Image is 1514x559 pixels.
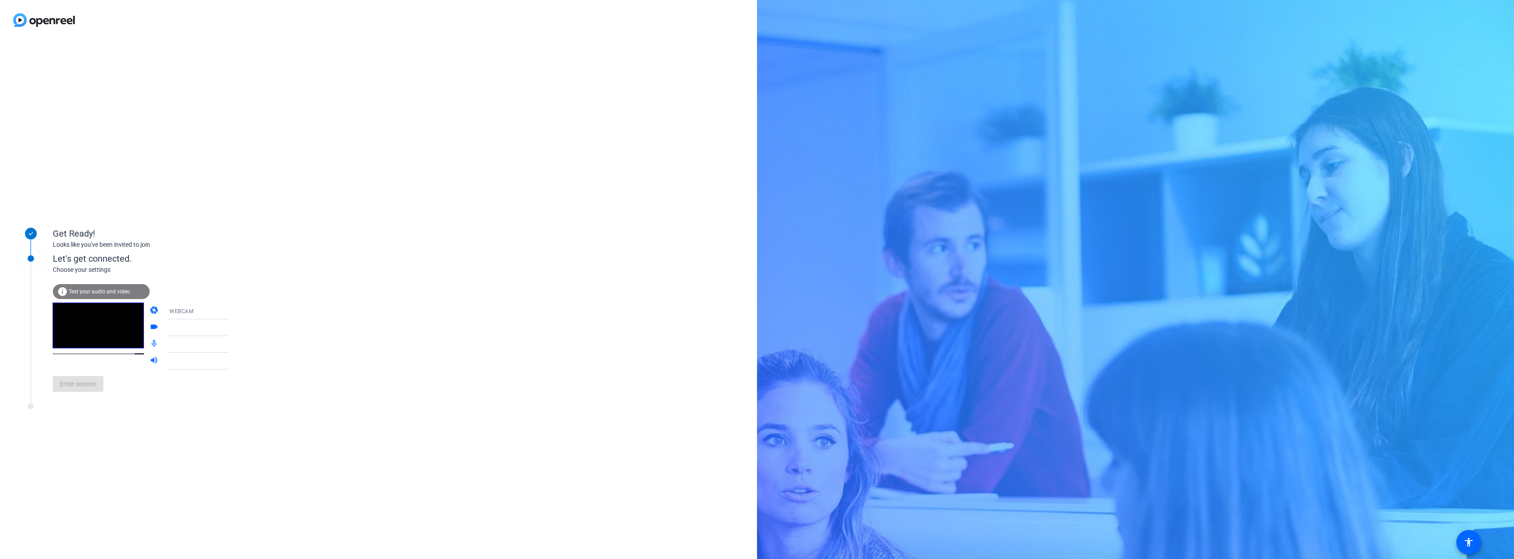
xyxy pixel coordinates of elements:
mat-icon: info [57,286,68,297]
div: Let's get connected. [53,252,247,265]
mat-icon: videocam [150,322,160,333]
span: Test your audio and video [69,289,130,295]
mat-icon: volume_up [150,356,160,366]
mat-icon: mic_none [150,339,160,350]
div: Get Ready! [53,227,229,240]
div: Choose your settings [53,265,247,274]
mat-icon: accessibility [1463,537,1474,548]
mat-icon: camera [150,306,160,316]
div: Looks like you've been invited to join [53,240,229,249]
span: WEBCAM [169,308,193,314]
